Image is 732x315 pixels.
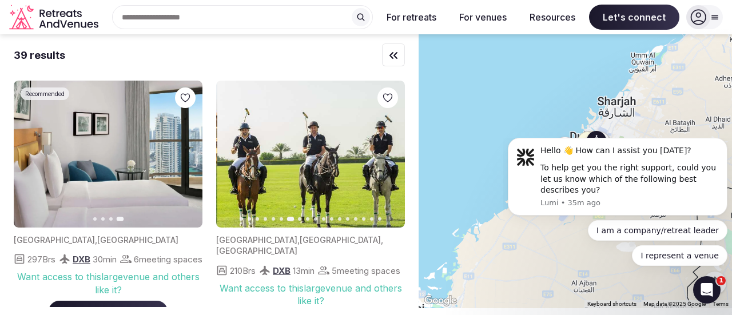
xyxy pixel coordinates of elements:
button: Go to slide 2 [248,217,251,221]
span: Let's connect [589,5,679,30]
button: Go to slide 3 [109,217,113,221]
button: Go to slide 13 [338,217,341,221]
button: Go to slide 18 [378,217,381,221]
a: Visit the homepage [9,5,101,30]
span: DXB [273,265,291,276]
span: Recommended [25,90,65,98]
button: Go to slide 2 [101,217,105,221]
span: , [381,235,383,245]
div: Recommended [21,87,69,100]
button: Go to slide 10 [314,217,317,221]
iframe: Intercom notifications message [503,138,732,284]
button: Resources [520,5,584,30]
img: Featured image for venue [217,81,406,228]
svg: Retreats and Venues company logo [9,5,101,30]
button: Go to slide 4 [117,217,124,221]
button: For retreats [377,5,445,30]
button: Go to slide 7 [287,217,295,221]
span: [GEOGRAPHIC_DATA] [300,235,381,245]
button: Go to slide 14 [346,217,349,221]
iframe: Intercom live chat [693,276,721,304]
span: DXB [73,254,90,265]
button: Go to slide 9 [306,217,309,221]
span: [GEOGRAPHIC_DATA] [216,235,297,245]
span: [GEOGRAPHIC_DATA] [216,246,297,256]
div: Want access to this large venue and others like it? [216,282,405,308]
span: , [95,235,97,245]
a: Open this area in Google Maps (opens a new window) [421,293,459,308]
button: Go to slide 15 [354,217,357,221]
button: Go to slide 1 [93,217,97,221]
button: Go to slide 3 [256,217,259,221]
button: Go to slide 12 [330,217,333,221]
span: , [297,235,300,245]
div: Want access to this large venue and others like it? [14,270,202,296]
span: [GEOGRAPHIC_DATA] [97,235,178,245]
span: 6 meeting spaces [134,253,202,265]
a: Terms [713,301,729,307]
button: Go to slide 11 [322,217,325,221]
span: 13 min [293,265,315,277]
span: 210 Brs [230,265,256,277]
span: 1 [717,276,726,285]
button: Go to slide 17 [370,217,373,221]
img: Featured image for venue [14,81,202,228]
button: Go to slide 4 [264,217,267,221]
span: Map data ©2025 Google [643,301,706,307]
span: 5 meeting spaces [332,265,400,277]
span: 297 Brs [27,253,55,265]
img: Google [421,293,459,308]
span: 30 min [93,253,117,265]
button: For venues [450,5,516,30]
div: 39 results [14,48,65,62]
button: Go to slide 1 [240,217,243,221]
span: [GEOGRAPHIC_DATA] [14,235,95,245]
button: Keyboard shortcuts [587,300,636,308]
button: Go to slide 5 [272,217,275,221]
button: Go to slide 6 [280,217,283,221]
button: Go to slide 16 [362,217,365,221]
button: Go to slide 8 [298,217,301,221]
